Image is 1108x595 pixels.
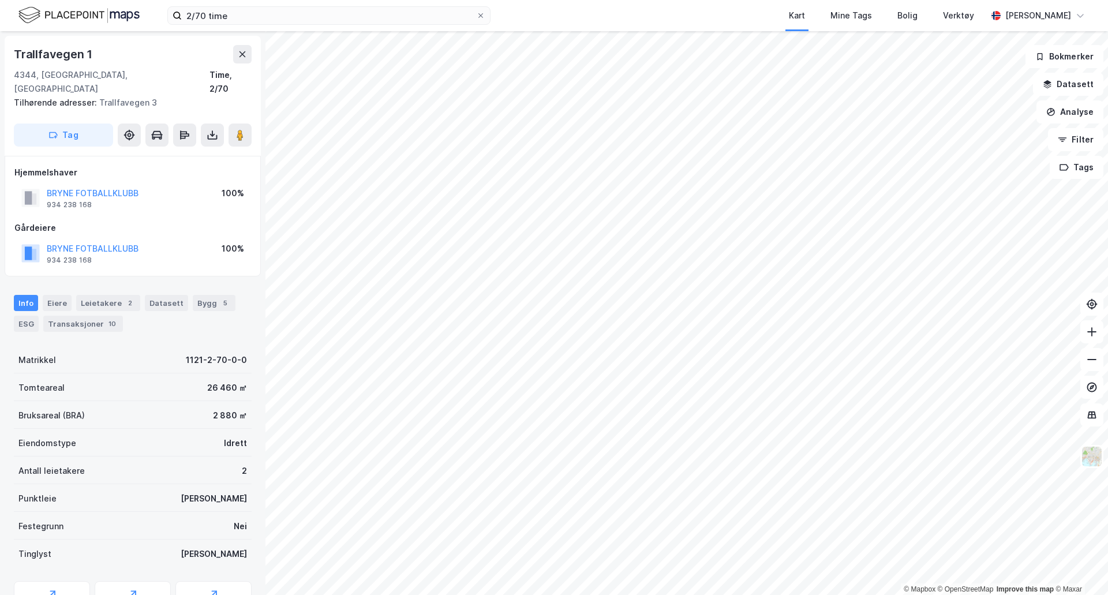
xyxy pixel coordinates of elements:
input: Søk på adresse, matrikkel, gårdeiere, leietakere eller personer [182,7,476,24]
img: Z [1081,446,1103,467]
div: 2 880 ㎡ [213,409,247,422]
div: Idrett [224,436,247,450]
div: 934 238 168 [47,256,92,265]
a: OpenStreetMap [938,585,994,593]
button: Tag [14,124,113,147]
div: Kart [789,9,805,23]
img: logo.f888ab2527a4732fd821a326f86c7f29.svg [18,5,140,25]
div: [PERSON_NAME] [181,547,247,561]
div: Leietakere [76,295,140,311]
div: Hjemmelshaver [14,166,251,179]
div: Tinglyst [18,547,51,561]
span: Tilhørende adresser: [14,98,99,107]
div: [PERSON_NAME] [181,492,247,506]
div: ESG [14,316,39,332]
div: Trallfavegen 3 [14,96,242,110]
div: Eiere [43,295,72,311]
div: [PERSON_NAME] [1005,9,1071,23]
div: 100% [222,242,244,256]
div: 10 [106,318,118,330]
div: Bruksareal (BRA) [18,409,85,422]
div: Punktleie [18,492,57,506]
div: 2 [124,297,136,309]
button: Datasett [1033,73,1103,96]
div: 4344, [GEOGRAPHIC_DATA], [GEOGRAPHIC_DATA] [14,68,209,96]
div: Antall leietakere [18,464,85,478]
div: Transaksjoner [43,316,123,332]
button: Analyse [1036,100,1103,124]
div: Bolig [897,9,918,23]
div: Trallfavegen 1 [14,45,95,63]
a: Mapbox [904,585,935,593]
div: Info [14,295,38,311]
div: 2 [242,464,247,478]
div: Time, 2/70 [209,68,252,96]
div: Festegrunn [18,519,63,533]
a: Improve this map [997,585,1054,593]
iframe: Chat Widget [1050,540,1108,595]
div: Datasett [145,295,188,311]
div: Kontrollprogram for chat [1050,540,1108,595]
button: Filter [1048,128,1103,151]
div: 100% [222,186,244,200]
button: Tags [1050,156,1103,179]
button: Bokmerker [1025,45,1103,68]
div: 26 460 ㎡ [207,381,247,395]
div: 934 238 168 [47,200,92,209]
div: Verktøy [943,9,974,23]
div: 5 [219,297,231,309]
div: Gårdeiere [14,221,251,235]
div: Matrikkel [18,353,56,367]
div: Nei [234,519,247,533]
div: Bygg [193,295,235,311]
div: Eiendomstype [18,436,76,450]
div: 1121-2-70-0-0 [186,353,247,367]
div: Tomteareal [18,381,65,395]
div: Mine Tags [830,9,872,23]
